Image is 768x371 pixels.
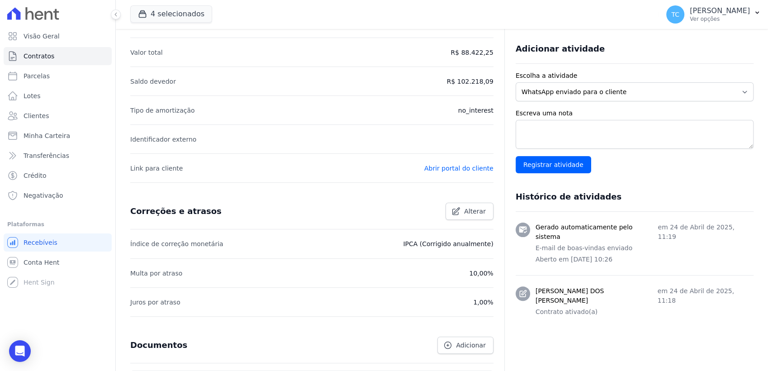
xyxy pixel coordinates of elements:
[24,111,49,120] span: Clientes
[536,223,658,242] h3: Gerado automaticamente pelo sistema
[516,156,591,173] input: Registrar atividade
[658,223,754,242] p: em 24 de Abril de 2025, 11:19
[424,165,493,172] a: Abrir portal do cliente
[4,47,112,65] a: Contratos
[130,238,223,249] p: Índice de correção monetária
[516,191,621,202] h3: Histórico de atividades
[658,286,754,305] p: em 24 de Abril de 2025, 11:18
[9,340,31,362] div: Open Intercom Messenger
[130,163,183,174] p: Link para cliente
[130,206,222,217] h3: Correções e atrasos
[659,2,768,27] button: TC [PERSON_NAME] Ver opções
[447,76,493,87] p: R$ 102.218,09
[4,253,112,271] a: Conta Hent
[536,307,754,317] p: Contrato ativado(a)
[4,186,112,205] a: Negativação
[130,5,212,23] button: 4 selecionados
[4,27,112,45] a: Visão Geral
[456,341,485,350] span: Adicionar
[536,255,754,264] p: Aberto em [DATE] 10:26
[4,87,112,105] a: Lotes
[536,286,658,305] h3: [PERSON_NAME] DOS [PERSON_NAME]
[130,76,176,87] p: Saldo devedor
[24,191,63,200] span: Negativação
[469,268,493,279] p: 10,00%
[690,6,750,15] p: [PERSON_NAME]
[4,233,112,252] a: Recebíveis
[437,337,493,354] a: Adicionar
[403,238,493,249] p: IPCA (Corrigido anualmente)
[130,134,196,145] p: Identificador externo
[671,11,679,18] span: TC
[130,268,182,279] p: Multa por atraso
[24,71,50,81] span: Parcelas
[130,47,163,58] p: Valor total
[446,203,493,220] a: Alterar
[516,71,754,81] label: Escolha a atividade
[516,109,754,118] label: Escreva uma nota
[4,127,112,145] a: Minha Carteira
[7,219,108,230] div: Plataformas
[24,171,47,180] span: Crédito
[24,258,59,267] span: Conta Hent
[24,91,41,100] span: Lotes
[130,105,195,116] p: Tipo de amortização
[24,52,54,61] span: Contratos
[4,107,112,125] a: Clientes
[450,47,493,58] p: R$ 88.422,25
[458,105,493,116] p: no_interest
[130,340,187,351] h3: Documentos
[24,238,57,247] span: Recebíveis
[536,243,754,253] p: E-mail de boas-vindas enviado
[516,43,605,54] h3: Adicionar atividade
[4,67,112,85] a: Parcelas
[130,297,180,308] p: Juros por atraso
[4,166,112,185] a: Crédito
[24,151,69,160] span: Transferências
[690,15,750,23] p: Ver opções
[4,147,112,165] a: Transferências
[464,207,486,216] span: Alterar
[24,131,70,140] span: Minha Carteira
[24,32,60,41] span: Visão Geral
[473,297,493,308] p: 1,00%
